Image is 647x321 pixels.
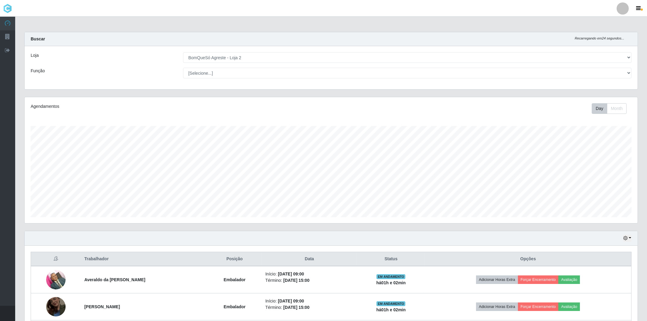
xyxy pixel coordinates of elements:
[283,278,309,283] time: [DATE] 15:00
[265,271,353,277] li: Início:
[207,252,262,266] th: Posição
[607,103,627,114] button: Month
[265,277,353,284] li: Término:
[265,298,353,304] li: Início:
[425,252,632,266] th: Opções
[592,103,632,114] div: Toolbar with button groups
[265,304,353,311] li: Término:
[558,302,580,311] button: Avaliação
[3,4,12,13] img: CoreUI Logo
[46,267,66,292] img: 1697117733428.jpeg
[283,305,309,310] time: [DATE] 15:00
[223,277,245,282] strong: Embalador
[357,252,425,266] th: Status
[376,274,405,279] span: EM ANDAMENTO
[278,271,304,276] time: [DATE] 09:00
[376,307,406,312] strong: há 01 h e 02 min
[31,52,39,59] label: Loja
[575,36,624,40] i: Recarregando em 24 segundos...
[223,304,245,309] strong: Embalador
[518,302,559,311] button: Forçar Encerramento
[476,275,518,284] button: Adicionar Horas Extra
[592,103,607,114] button: Day
[476,302,518,311] button: Adicionar Horas Extra
[84,277,145,282] strong: Averaldo da [PERSON_NAME]
[31,36,45,41] strong: Buscar
[81,252,207,266] th: Trabalhador
[84,304,120,309] strong: [PERSON_NAME]
[376,280,406,285] strong: há 01 h e 02 min
[518,275,559,284] button: Forçar Encerramento
[278,299,304,303] time: [DATE] 09:00
[262,252,357,266] th: Data
[376,301,405,306] span: EM ANDAMENTO
[592,103,627,114] div: First group
[31,68,45,74] label: Função
[31,103,276,110] div: Agendamentos
[558,275,580,284] button: Avaliação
